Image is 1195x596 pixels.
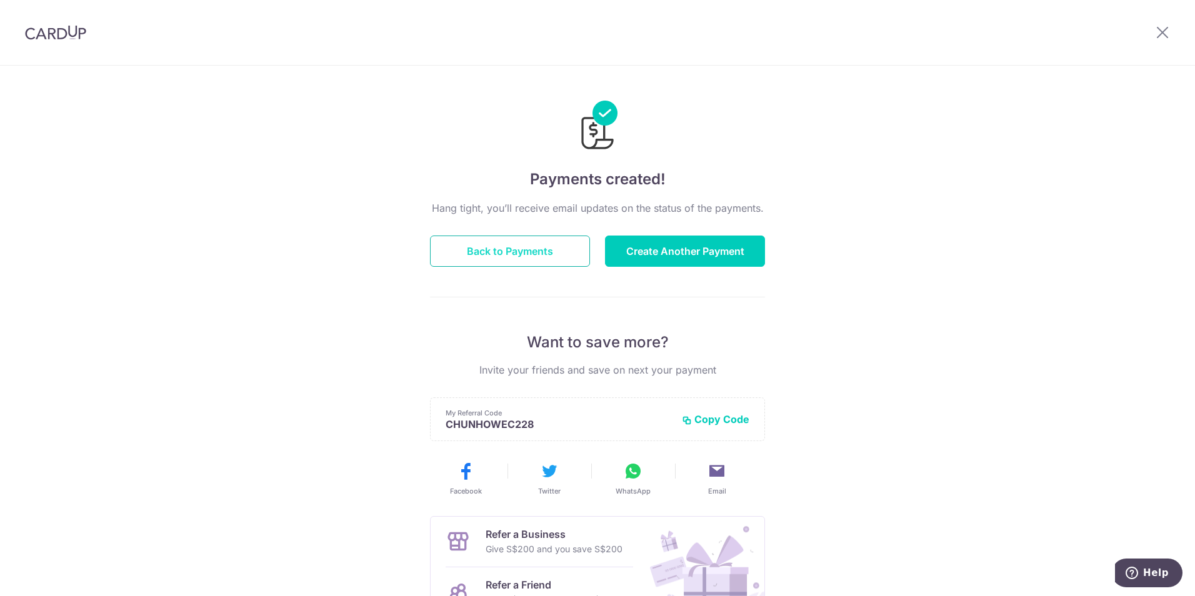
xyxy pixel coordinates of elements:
button: Email [680,461,754,496]
button: Twitter [512,461,586,496]
h4: Payments created! [430,168,765,191]
img: CardUp [25,25,86,40]
p: Invite your friends and save on next your payment [430,362,765,377]
iframe: Opens a widget where you can find more information [1115,559,1182,590]
p: CHUNHOWEC228 [446,418,672,430]
span: Facebook [450,486,482,496]
span: Email [708,486,726,496]
p: Give S$200 and you save S$200 [486,542,622,557]
p: My Referral Code [446,408,672,418]
button: Facebook [429,461,502,496]
p: Hang tight, you’ll receive email updates on the status of the payments. [430,201,765,216]
span: Twitter [538,486,561,496]
p: Refer a Friend [486,577,611,592]
button: WhatsApp [596,461,670,496]
p: Refer a Business [486,527,622,542]
button: Create Another Payment [605,236,765,267]
p: Want to save more? [430,332,765,352]
button: Back to Payments [430,236,590,267]
img: Payments [577,101,617,153]
span: WhatsApp [616,486,651,496]
button: Copy Code [682,413,749,425]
